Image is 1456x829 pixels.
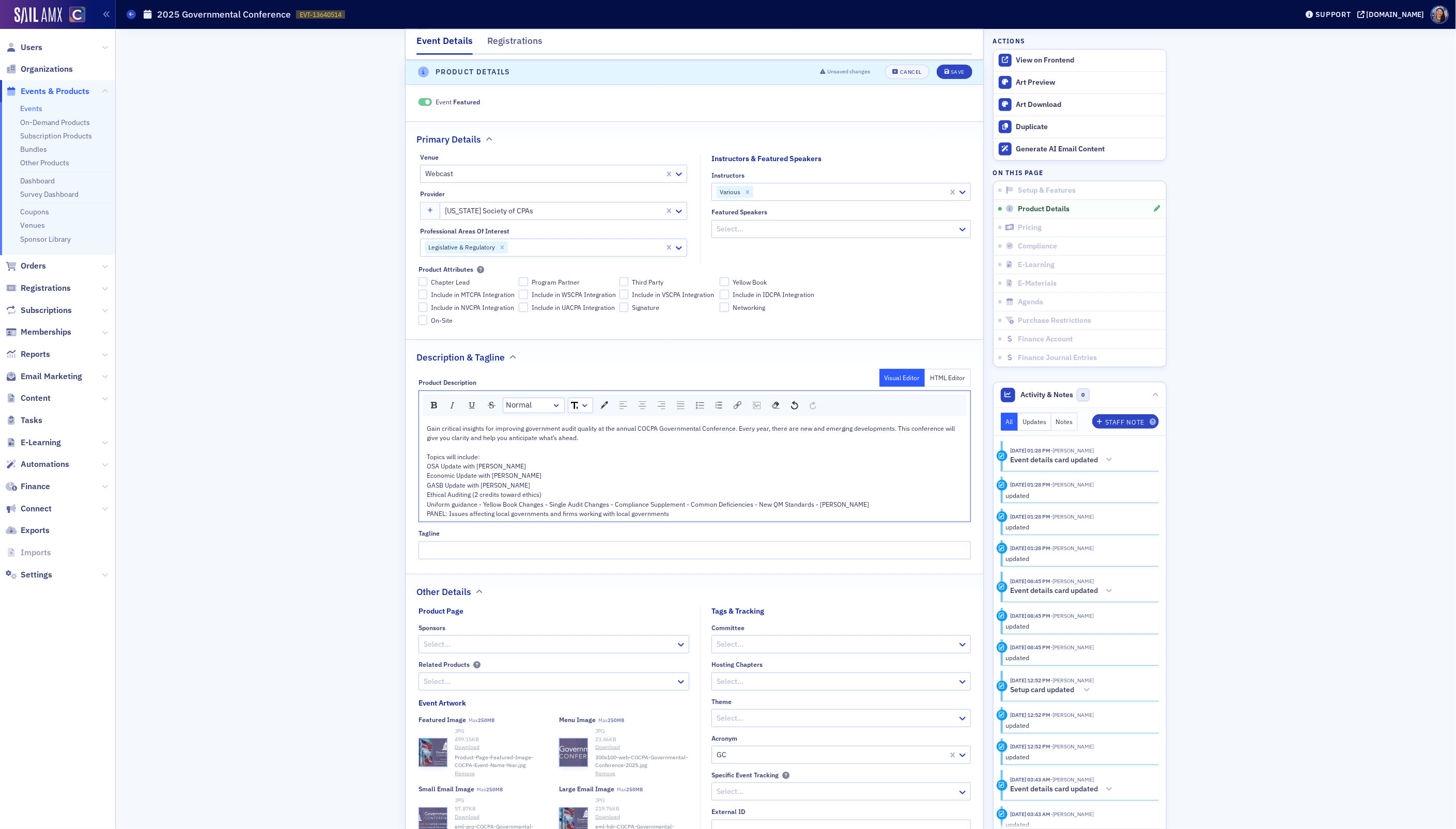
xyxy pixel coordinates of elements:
[711,734,737,742] div: Acronym
[455,813,549,821] a: Download
[427,490,541,498] span: Ethical Auditing (2 credits toward ethics)
[1051,413,1078,431] button: Notes
[742,186,753,198] div: Remove Various
[733,303,765,312] span: Networking
[21,349,50,360] span: Reports
[568,398,593,413] a: Font Size
[1018,205,1070,214] span: Product Details
[21,569,52,581] span: Settings
[6,503,52,514] a: Connect
[519,277,616,287] label: Program Partner
[690,398,728,413] div: rdw-list-control
[1018,335,1073,344] span: Finance Account
[1010,612,1050,619] time: 8/14/2025 08:45 PM
[1001,413,1018,431] button: All
[431,278,470,287] span: Chapter Lead
[419,661,470,668] div: Related Products
[1005,752,1152,761] div: updated
[21,503,52,514] span: Connect
[711,171,745,179] div: Instructors
[997,611,1008,621] div: Update
[1050,644,1094,651] span: Tiffany Carson
[21,42,42,53] span: Users
[1010,776,1050,783] time: 8/4/2025 03:43 AM
[619,290,629,299] input: Include in VSCPA Integration
[419,390,971,523] div: rdw-wrapper
[519,303,528,312] input: Include in UACPA Integration
[427,509,669,518] span: PANEL: Issues affecting local governments and firms working with local governments
[1010,810,1050,818] time: 8/4/2025 03:43 AM
[20,221,45,230] a: Venues
[6,569,52,581] a: Settings
[566,398,595,413] div: rdw-font-size-control
[420,227,509,235] div: Professional Areas of Interest
[1018,298,1043,307] span: Agenda
[21,547,51,558] span: Imports
[568,398,593,413] div: rdw-dropdown
[423,395,967,416] div: rdw-toolbar
[1018,353,1097,363] span: Finance Journal Entries
[559,785,614,793] div: Large Email Image
[157,8,291,21] h1: 2025 Governmental Conference
[455,796,549,805] div: JPG
[436,67,510,77] h4: Product Details
[1050,481,1094,488] span: Tiffany Carson
[419,316,516,325] label: On-Site
[711,661,763,668] div: Hosting Chapters
[20,145,47,154] a: Bundles
[608,717,625,724] span: 250MB
[455,754,549,770] span: Product-Page-Featured-Image-COCPA-Event-Name-Year.jpg
[419,303,428,312] input: Include in NVCPA Integration
[6,283,71,294] a: Registrations
[427,424,957,442] span: Gain critical insights for improving government audit quality at the annual COCPA Governmental Co...
[14,7,62,24] img: SailAMX
[617,786,643,793] span: Max
[21,459,69,470] span: Automations
[431,290,515,299] span: Include in MTCPA Integration
[532,290,616,299] span: Include in WSCPA Integration
[673,398,688,413] div: Justify
[1010,455,1116,465] button: Event details card updated
[997,450,1008,461] div: Activity
[20,190,79,199] a: Survey Dashboard
[711,606,764,617] div: Tags & Tracking
[6,547,51,558] a: Imports
[21,326,71,338] span: Memberships
[730,398,745,413] div: Link
[21,86,89,97] span: Events & Products
[501,398,566,413] div: rdw-block-control
[455,743,549,752] a: Download
[1005,721,1152,730] div: updated
[595,813,689,821] a: Download
[69,7,85,23] img: SailAMX
[503,398,565,413] div: rdw-dropdown
[427,500,870,508] span: Uniform guidance - Yellow Book Changes - Single Audit Changes - Compliance Supplement - Common De...
[632,278,663,287] span: Third Party
[614,398,690,413] div: rdw-textalign-control
[720,303,729,312] input: Networking
[635,398,650,413] div: Center
[1010,544,1050,552] time: 8/15/2025 01:28 PM
[1018,186,1076,195] span: Setup & Features
[1050,810,1094,818] span: Aiyana Scarborough
[619,290,717,299] label: Include in VSCPA Integration
[616,398,631,413] div: Left
[720,303,817,312] label: Networking
[425,241,497,254] div: Legislative & Regulatory
[1018,413,1051,431] button: Updates
[717,186,742,198] div: Various
[619,303,717,312] label: Signature
[1010,586,1098,596] h5: Event details card updated
[1010,784,1116,795] button: Event details card updated
[455,736,549,744] div: 499.15 KB
[654,398,669,413] div: Right
[1050,743,1094,750] span: Tiffany Carson
[419,303,516,312] label: Include in NVCPA Integration
[62,7,85,24] a: View Homepage
[20,207,49,216] a: Coupons
[6,260,46,272] a: Orders
[21,393,51,404] span: Content
[1010,677,1050,684] time: 8/6/2025 12:52 PM
[1010,447,1050,454] time: 8/15/2025 01:28 PM
[711,808,745,816] div: External ID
